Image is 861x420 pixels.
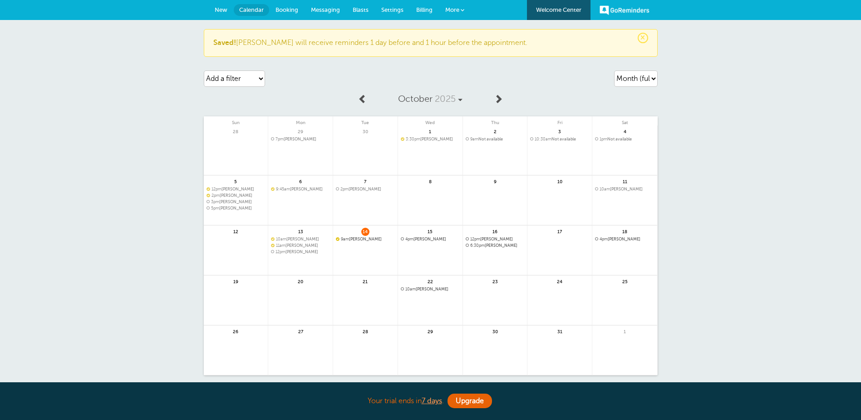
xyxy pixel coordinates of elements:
[401,137,460,142] span: Giovanna Jones
[207,193,266,198] span: Courtney Konicki
[448,394,492,408] a: Upgrade
[527,116,592,125] span: Fri
[405,287,416,291] span: 10am
[426,278,434,285] span: 22
[445,6,459,13] span: More
[556,328,564,335] span: 31
[212,187,221,191] span: 12pm
[207,187,266,192] span: Islande Mondesir
[470,237,480,241] span: 12pm
[239,6,264,13] span: Calendar
[215,6,227,13] span: New
[211,206,219,210] span: 5pm
[470,243,485,248] span: 6:30pm
[621,328,629,335] span: 1
[595,137,654,142] span: Not available
[271,187,330,192] a: 9:45am[PERSON_NAME]
[401,137,460,142] a: 3:30pm[PERSON_NAME]
[491,178,499,185] span: 9
[296,278,305,285] span: 20
[231,228,240,235] span: 12
[361,228,369,235] span: 14
[466,237,525,242] a: 12pm[PERSON_NAME]
[556,128,564,135] span: 3
[276,250,285,254] span: 12pm
[416,6,433,13] span: Billing
[556,278,564,285] span: 24
[435,94,456,104] span: 2025
[426,128,434,135] span: 1
[207,200,266,205] span: Amy Nicely
[491,128,499,135] span: 2
[276,137,284,141] span: 7pm
[372,89,489,109] a: October 2025
[296,128,305,135] span: 29
[271,237,330,242] span: Quanzel Dilworth
[207,187,209,190] span: Confirmed. Changing the appointment date will unconfirm the appointment.
[422,397,442,405] b: 7 days
[271,237,330,242] a: 10am[PERSON_NAME]
[466,237,525,242] span: Latonya Ross
[491,278,499,285] span: 23
[556,228,564,235] span: 17
[207,187,266,192] a: 12pm[PERSON_NAME]
[353,6,369,13] span: Blasts
[595,137,654,142] a: 1pmNot available
[276,243,285,248] span: 11am
[405,237,413,241] span: 4pm
[406,137,420,141] span: 3:30pm
[595,237,654,242] span: Sandie Cayson
[638,33,648,43] span: ×
[361,178,369,185] span: 7
[466,243,525,248] a: 6:30pm[PERSON_NAME]
[234,4,269,16] a: Calendar
[231,178,240,185] span: 5
[271,250,330,255] span: Carolina Smith
[207,193,266,198] a: 2pm[PERSON_NAME]
[207,193,209,197] span: Confirmed. Changing the appointment date will unconfirm the appointment.
[271,137,330,142] span: Teri Hanson
[207,206,266,211] span: Tina Gordon
[271,137,330,142] a: 7pm[PERSON_NAME]
[204,116,268,125] span: Sun
[271,250,330,255] a: 12pm[PERSON_NAME]
[600,237,608,241] span: 4pm
[621,228,629,235] span: 18
[530,137,589,142] a: 10:30amNot available
[361,128,369,135] span: 30
[271,243,274,247] span: Confirmed. Changing the appointment date will unconfirm the appointment.
[340,187,349,191] span: 2pm
[463,116,527,125] span: Thu
[621,128,629,135] span: 4
[466,137,525,142] a: 9amNot available
[311,6,340,13] span: Messaging
[271,187,330,192] span: Rickey Jones
[336,237,395,242] span: Karolina Grzanka
[213,39,236,47] b: Saved!
[426,178,434,185] span: 8
[271,237,274,240] span: Confirmed. Changing the appointment date will unconfirm the appointment.
[600,137,607,141] span: 1pm
[401,137,403,140] span: Confirmed. Changing the appointment date will unconfirm the appointment.
[401,287,460,292] span: Christine Guider
[398,116,462,125] span: Wed
[207,200,266,205] a: 3pm[PERSON_NAME]
[333,116,398,125] span: Tue
[470,137,478,141] span: 9am
[231,278,240,285] span: 19
[276,6,298,13] span: Booking
[491,328,499,335] span: 30
[361,328,369,335] span: 28
[213,39,648,47] p: [PERSON_NAME] will receive reminders 1 day before and 1 hour before the appointment.
[621,278,629,285] span: 25
[204,391,658,411] div: Your trial ends in .
[426,228,434,235] span: 15
[268,116,333,125] span: Mon
[271,187,274,190] span: Confirmed. Changing the appointment date will unconfirm the appointment.
[296,228,305,235] span: 13
[600,187,610,191] span: 10am
[271,243,330,248] a: 11am[PERSON_NAME]
[398,94,433,104] span: October
[426,328,434,335] span: 29
[231,128,240,135] span: 28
